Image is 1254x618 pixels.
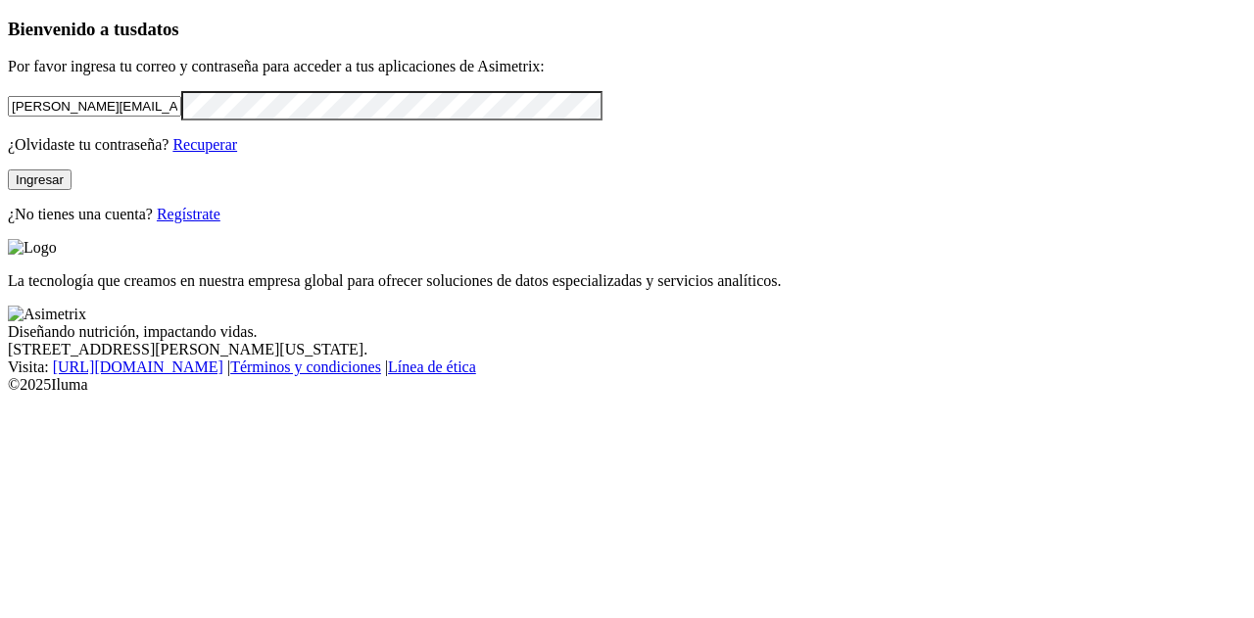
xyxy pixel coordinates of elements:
[172,136,237,153] a: Recuperar
[8,306,86,323] img: Asimetrix
[8,19,1246,40] h3: Bienvenido a tus
[8,206,1246,223] p: ¿No tienes una cuenta?
[230,358,381,375] a: Términos y condiciones
[8,169,72,190] button: Ingresar
[8,136,1246,154] p: ¿Olvidaste tu contraseña?
[8,96,181,117] input: Tu correo
[8,358,1246,376] div: Visita : | |
[157,206,220,222] a: Regístrate
[8,341,1246,358] div: [STREET_ADDRESS][PERSON_NAME][US_STATE].
[8,376,1246,394] div: © 2025 Iluma
[53,358,223,375] a: [URL][DOMAIN_NAME]
[8,239,57,257] img: Logo
[8,323,1246,341] div: Diseñando nutrición, impactando vidas.
[8,272,1246,290] p: La tecnología que creamos en nuestra empresa global para ofrecer soluciones de datos especializad...
[8,58,1246,75] p: Por favor ingresa tu correo y contraseña para acceder a tus aplicaciones de Asimetrix:
[388,358,476,375] a: Línea de ética
[137,19,179,39] span: datos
